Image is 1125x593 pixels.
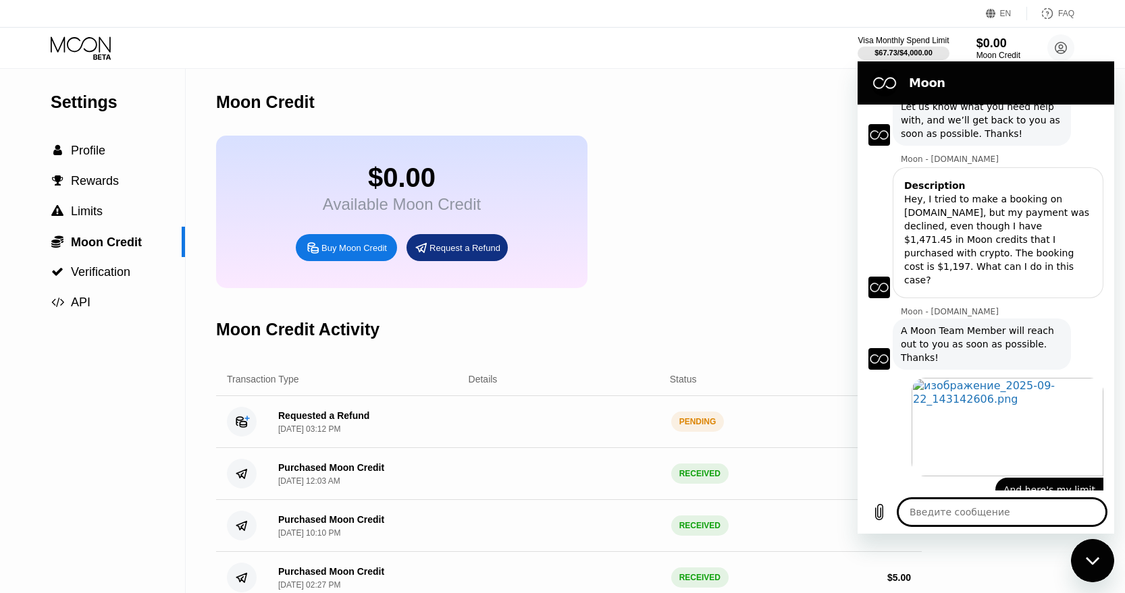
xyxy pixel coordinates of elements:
div: Purchased Moon Credit [278,566,384,577]
div:  [51,235,64,248]
div: Purchased Moon Credit [278,462,384,473]
iframe: Окно обмена сообщениями [858,61,1114,534]
div: Status [670,374,697,385]
div: $ 5.00 [887,572,911,583]
div: EN [986,7,1027,20]
div: Visa Monthly Spend Limit [858,36,949,45]
div: FAQ [1027,7,1074,20]
div: EN [1000,9,1012,18]
div: Available Moon Credit [323,195,481,214]
span:  [51,235,63,248]
div: $0.00 [323,163,481,193]
div: PENDING [671,412,725,432]
div: Visa Monthly Spend Limit$67.73/$4,000.00 [858,36,949,60]
span: API [71,295,90,309]
div: Purchased Moon Credit [278,514,384,525]
div: Transaction Type [227,374,299,385]
span:  [51,205,63,217]
div: Moon Credit [216,92,315,112]
div: Moon Credit [976,51,1020,60]
iframe: Кнопка, открывающая окно обмена сообщениями; идет разговор [1071,539,1114,582]
div: [DATE] 03:12 PM [278,424,340,434]
div: Requested a Refund [278,410,369,421]
div: $0.00 [976,36,1020,51]
div: RECEIVED [671,567,729,588]
div: Buy Moon Credit [296,234,397,261]
span:  [51,266,63,278]
div: [DATE] 10:10 PM [278,528,340,538]
div: RECEIVED [671,515,729,536]
span: Moon Credit [71,235,142,249]
div:  [51,266,64,278]
span: Limits [71,204,103,218]
div: $67.73 / $4,000.00 [874,49,933,57]
div: RECEIVED [671,463,729,484]
div: [DATE] 12:03 AM [278,476,340,486]
div: FAQ [1058,9,1074,18]
div: $0.00Moon Credit [976,36,1020,60]
div: Request a Refund [429,242,500,254]
span:  [53,144,62,157]
span: Profile [71,144,105,157]
div:  [51,205,64,217]
div: Request a Refund [407,234,508,261]
div:  [51,144,64,157]
span:  [52,175,63,187]
div: Settings [51,92,185,112]
span: Verification [71,265,130,279]
div:  [51,175,64,187]
span: Rewards [71,174,119,188]
div: [DATE] 02:27 PM [278,580,340,590]
div: Buy Moon Credit [321,242,387,254]
div: Details [469,374,498,385]
div: Moon Credit Activity [216,320,380,339]
span:  [51,296,64,308]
